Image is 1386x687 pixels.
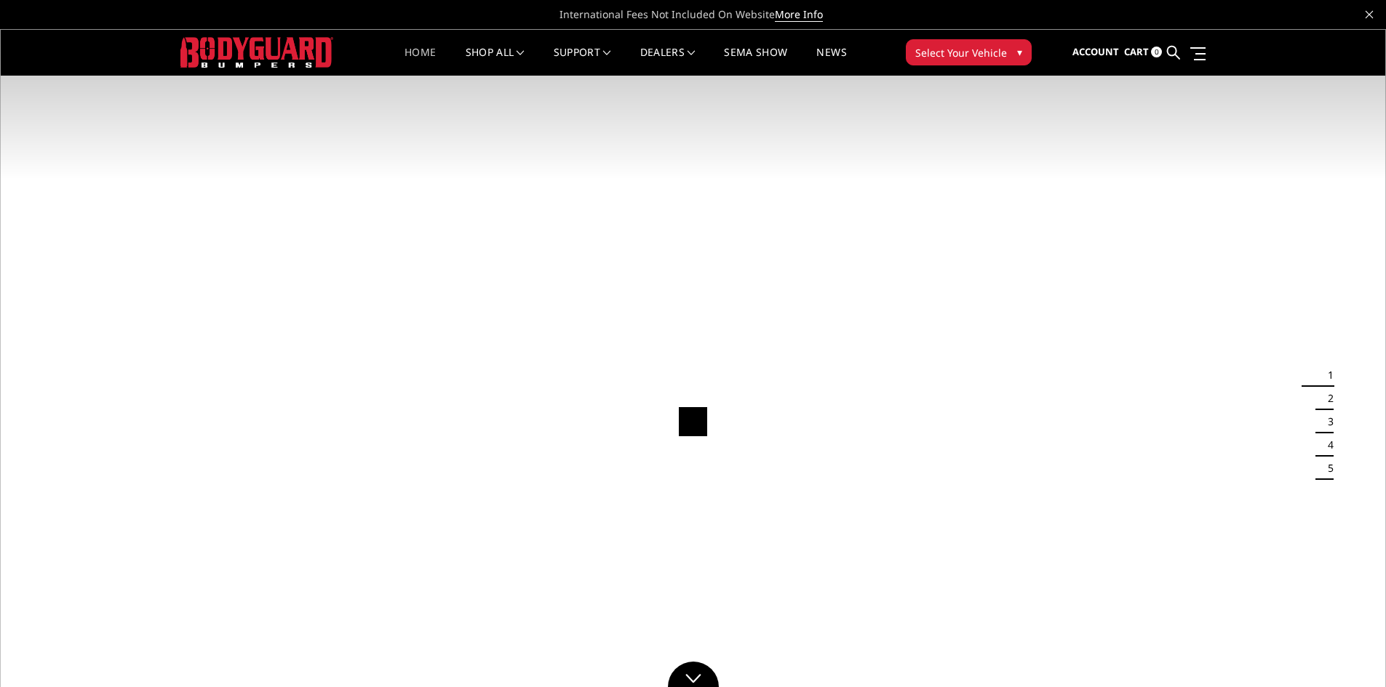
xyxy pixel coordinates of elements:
button: 3 of 5 [1319,410,1334,433]
a: Click to Down [668,662,719,687]
span: ▾ [1017,44,1022,60]
span: Select Your Vehicle [915,45,1007,60]
button: 5 of 5 [1319,457,1334,480]
a: News [816,47,846,76]
img: BODYGUARD BUMPERS [180,37,333,67]
a: Home [405,47,436,76]
a: SEMA Show [724,47,787,76]
button: 4 of 5 [1319,433,1334,457]
button: Select Your Vehicle [906,39,1032,65]
a: shop all [466,47,525,76]
button: 2 of 5 [1319,387,1334,410]
a: Support [554,47,611,76]
button: 1 of 5 [1319,363,1334,387]
a: Dealers [640,47,696,76]
span: Cart [1124,45,1149,58]
a: Cart 0 [1124,33,1162,72]
a: More Info [775,7,823,22]
span: Account [1072,45,1119,58]
span: 0 [1151,47,1162,57]
a: Account [1072,33,1119,72]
